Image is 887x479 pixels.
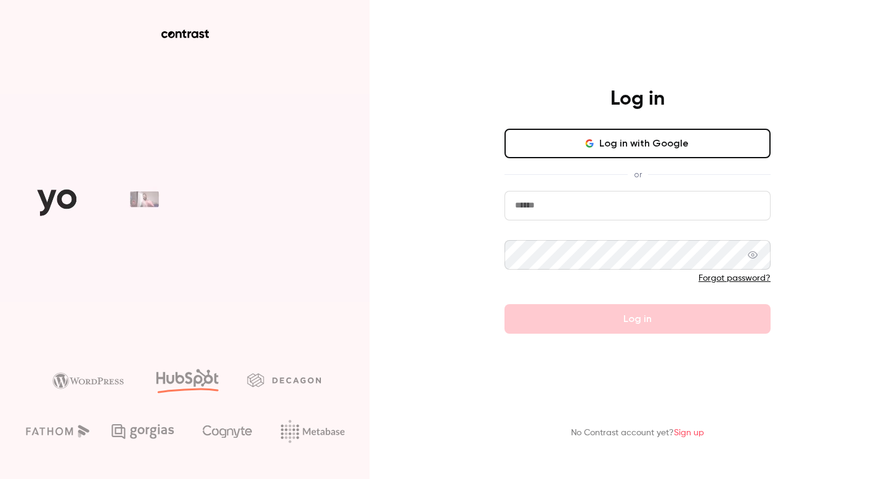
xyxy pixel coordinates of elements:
[504,129,771,158] button: Log in with Google
[674,429,704,437] a: Sign up
[699,274,771,283] a: Forgot password?
[610,87,665,111] h4: Log in
[628,168,648,181] span: or
[247,373,321,387] img: decagon
[571,427,704,440] p: No Contrast account yet?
